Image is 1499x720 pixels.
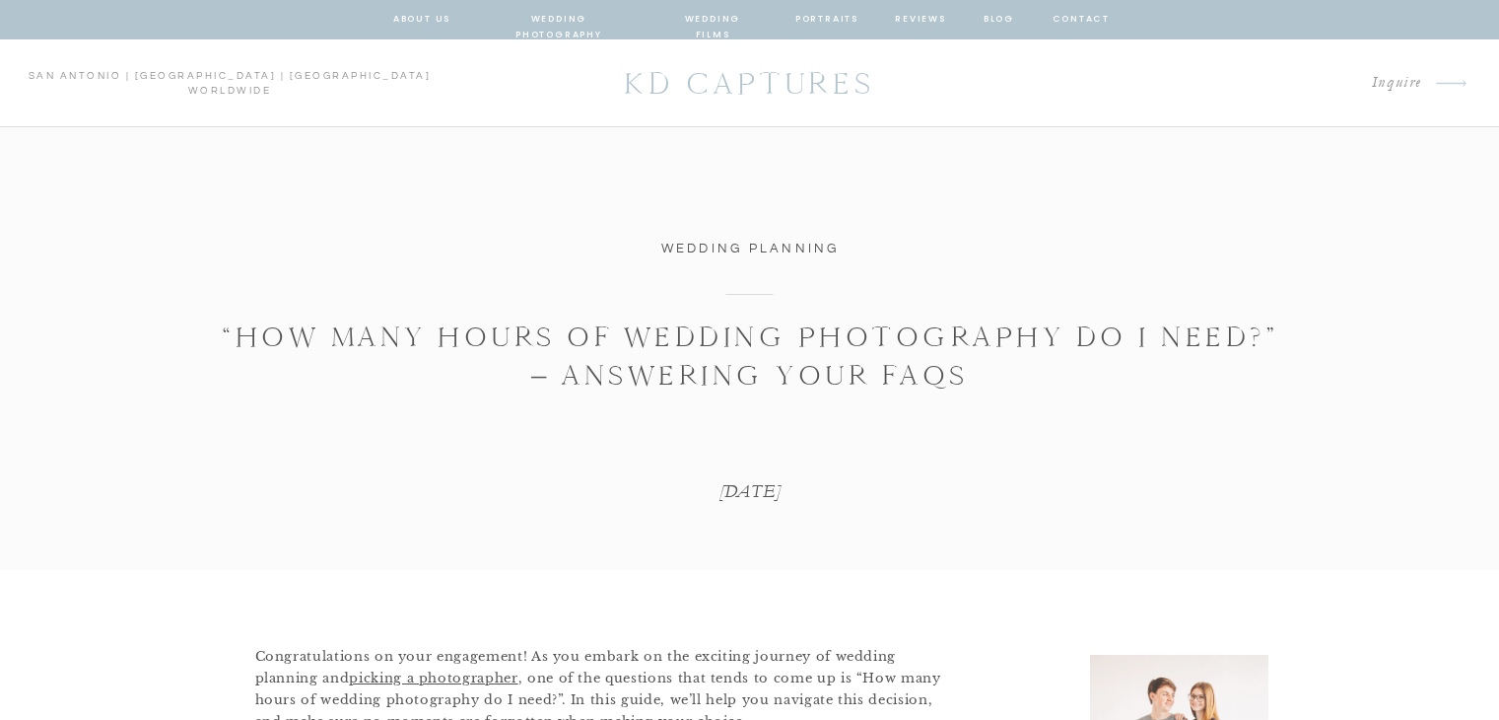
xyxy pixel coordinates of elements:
p: san antonio | [GEOGRAPHIC_DATA] | [GEOGRAPHIC_DATA] worldwide [28,69,432,99]
a: wedding photography [487,11,632,29]
h1: “How Many Hours of Wedding Photography Do I Need?” – Answering Your FAQs [218,318,1283,395]
a: Inquire [1198,70,1423,97]
a: contact [1053,11,1108,29]
a: about us [393,11,451,29]
a: picking a photographer [349,670,517,686]
a: portraits [795,11,859,29]
a: wedding films [666,11,760,29]
p: [DATE] [628,478,873,505]
a: Wedding Planning [661,242,840,255]
a: blog [982,11,1017,29]
a: KD CAPTURES [614,56,886,110]
a: reviews [895,11,947,29]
